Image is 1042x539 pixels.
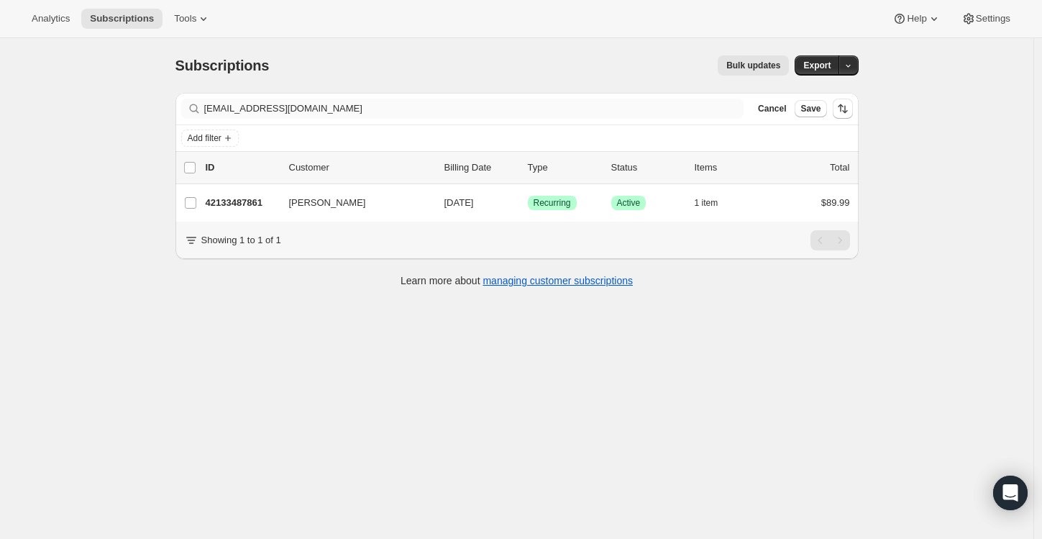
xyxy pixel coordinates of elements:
[718,55,789,76] button: Bulk updates
[444,197,474,208] span: [DATE]
[23,9,78,29] button: Analytics
[528,160,600,175] div: Type
[803,60,831,71] span: Export
[953,9,1019,29] button: Settings
[810,230,850,250] nav: Pagination
[833,99,853,119] button: Sort the results
[165,9,219,29] button: Tools
[821,197,850,208] span: $89.99
[534,197,571,209] span: Recurring
[81,9,163,29] button: Subscriptions
[90,13,154,24] span: Subscriptions
[206,196,278,210] p: 42133487861
[444,160,516,175] p: Billing Date
[204,99,744,119] input: Filter subscribers
[181,130,239,147] button: Add filter
[206,160,850,175] div: IDCustomerBilling DateTypeStatusItemsTotal
[175,58,270,73] span: Subscriptions
[976,13,1010,24] span: Settings
[617,197,641,209] span: Active
[795,100,826,117] button: Save
[174,13,196,24] span: Tools
[726,60,780,71] span: Bulk updates
[695,160,767,175] div: Items
[280,191,424,214] button: [PERSON_NAME]
[795,55,839,76] button: Export
[695,193,734,213] button: 1 item
[752,100,792,117] button: Cancel
[884,9,949,29] button: Help
[289,160,433,175] p: Customer
[695,197,718,209] span: 1 item
[32,13,70,24] span: Analytics
[611,160,683,175] p: Status
[206,193,850,213] div: 42133487861[PERSON_NAME][DATE]SuccessRecurringSuccessActive1 item$89.99
[201,233,281,248] p: Showing 1 to 1 of 1
[483,275,633,286] a: managing customer subscriptions
[289,196,366,210] span: [PERSON_NAME]
[401,273,633,288] p: Learn more about
[993,476,1028,510] div: Open Intercom Messenger
[758,103,786,114] span: Cancel
[800,103,821,114] span: Save
[206,160,278,175] p: ID
[830,160,849,175] p: Total
[907,13,926,24] span: Help
[188,132,221,144] span: Add filter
